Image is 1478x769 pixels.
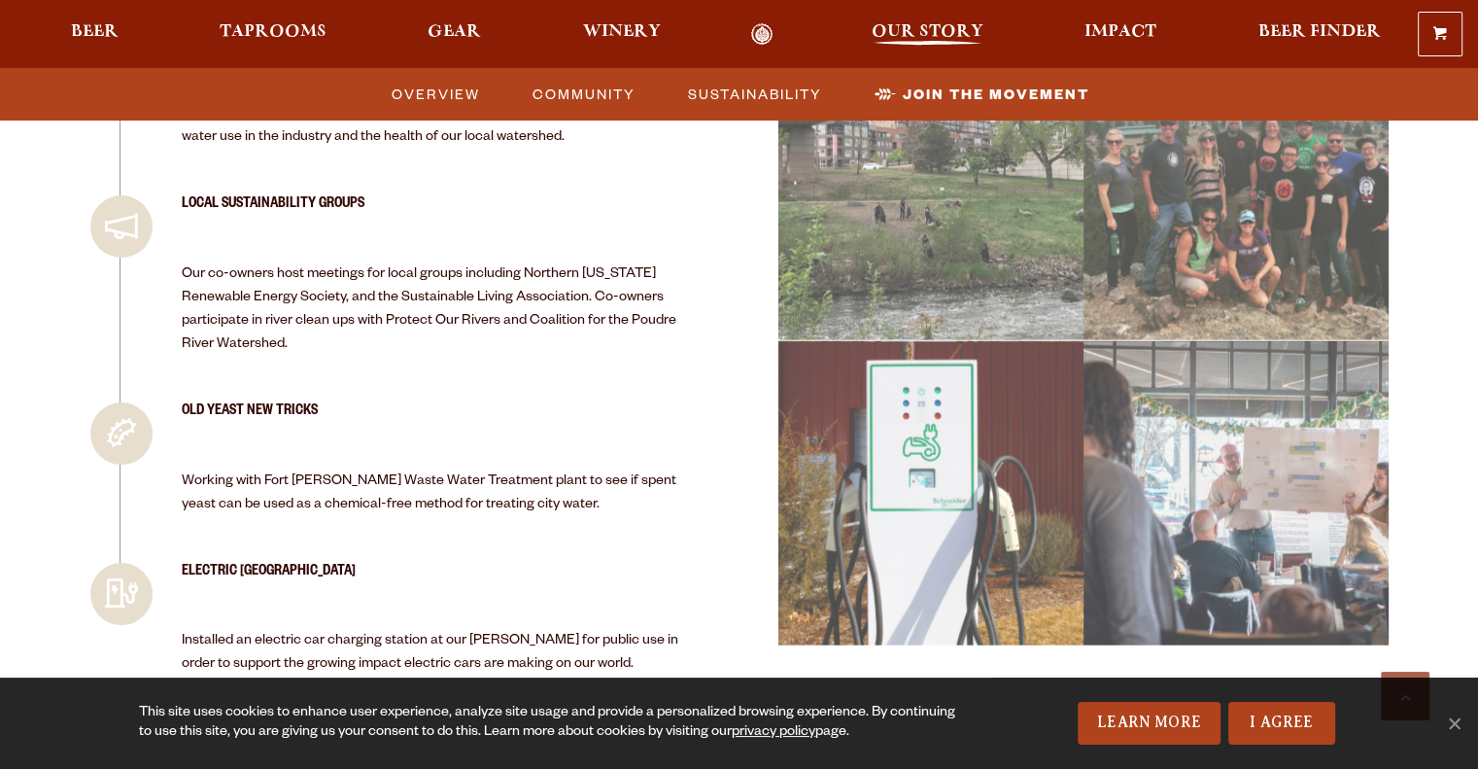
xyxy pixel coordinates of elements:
span: Working with Fort [PERSON_NAME] Waste Water Treatment plant to see if spent yeast can be used as ... [182,474,676,513]
span: Beer Finder [1257,24,1380,40]
div: Denver River Cleanup [778,36,1083,341]
span: Our Story [872,24,983,40]
a: image Old Charging Station [778,341,1084,647]
a: Taprooms [207,23,339,46]
a: Winery [570,23,673,46]
a: privacy policy [732,725,815,741]
a: Our Story [859,23,996,46]
div: This site uses cookies to enhance user experience, analyze site usage and provide a personalized ... [139,704,968,743]
a: I Agree [1228,702,1335,745]
span: Winery [583,24,661,40]
div: brewater [1083,36,1389,341]
a: Beer [58,23,131,46]
span: Taprooms [220,24,327,40]
span: Sustainability [688,80,822,108]
span: Impact [1084,24,1156,40]
span: Our co-owners host meetings for local groups including Northern [US_STATE] Renewable Energy Socie... [182,267,676,353]
h3: Electric [GEOGRAPHIC_DATA] [182,563,701,599]
a: Overview [380,80,490,108]
p: Co-founded BreWater, a group that brings together breweries of all sizes to discuss water use in ... [182,103,701,150]
a: Join the Movement [863,80,1099,108]
span: Overview [392,80,480,108]
div: House Beer Built 2 [1083,341,1389,647]
span: Beer [71,24,119,40]
span: Gear [428,24,481,40]
a: image brewater [1083,36,1390,342]
div: Old Charging Station [778,341,1083,647]
span: Join the Movement [903,80,1089,108]
a: Community [521,80,645,108]
a: image House Beer Built 2 [1083,341,1390,647]
p: Installed an electric car charging station at our [PERSON_NAME] for public use in order to suppor... [182,630,701,677]
a: image Denver River Cleanup [778,36,1084,342]
a: Gear [415,23,494,46]
a: Scroll to top [1381,672,1429,720]
a: Sustainability [676,80,832,108]
span: Community [533,80,636,108]
h3: Local Sustainability Groups [182,195,701,231]
a: Impact [1072,23,1169,46]
a: Odell Home [726,23,799,46]
span: No [1444,714,1463,733]
a: Learn More [1078,702,1220,745]
h3: Old Yeast New Tricks [182,402,701,438]
a: Beer Finder [1245,23,1392,46]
